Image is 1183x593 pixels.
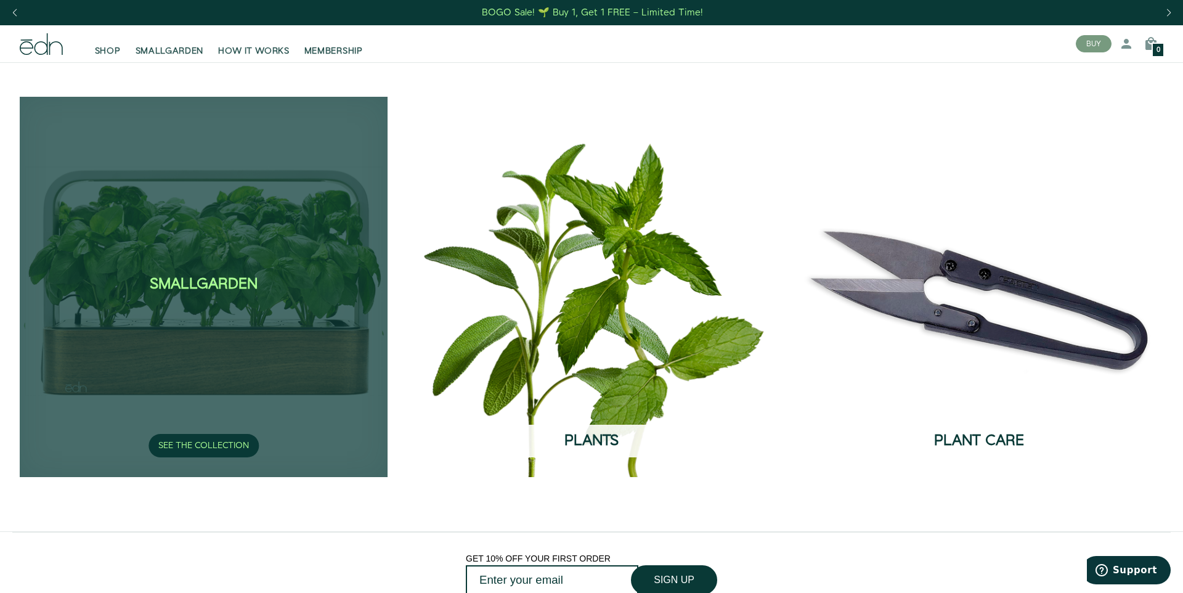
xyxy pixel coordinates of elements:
[297,30,370,57] a: MEMBERSHIP
[211,30,296,57] a: HOW IT WORKS
[1076,35,1112,52] button: BUY
[218,45,289,57] span: HOW IT WORKS
[1087,556,1171,587] iframe: Opens a widget where you can find more information
[87,30,128,57] a: SHOP
[20,97,388,476] a: SmallGarden SEE THE COLLECTION
[407,97,775,476] img: Plants
[95,45,121,57] span: SHOP
[481,3,705,22] a: BOGO Sale! 🌱 Buy 1, Get 1 FREE – Limited Time!
[136,45,204,57] span: SMALLGARDEN
[795,97,1163,465] img: Plant Care
[304,45,363,57] span: MEMBERSHIP
[934,430,1024,451] span: Plant Care
[148,434,259,457] button: SEE THE COLLECTION
[466,554,611,563] span: GET 10% OFF YOUR FIRST ORDER
[564,430,619,451] span: Plants
[30,276,378,293] div: SmallGarden
[795,97,1163,476] a: Plant Care
[128,30,211,57] a: SMALLGARDEN
[482,6,703,19] div: BOGO Sale! 🌱 Buy 1, Get 1 FREE – Limited Time!
[1157,47,1160,54] span: 0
